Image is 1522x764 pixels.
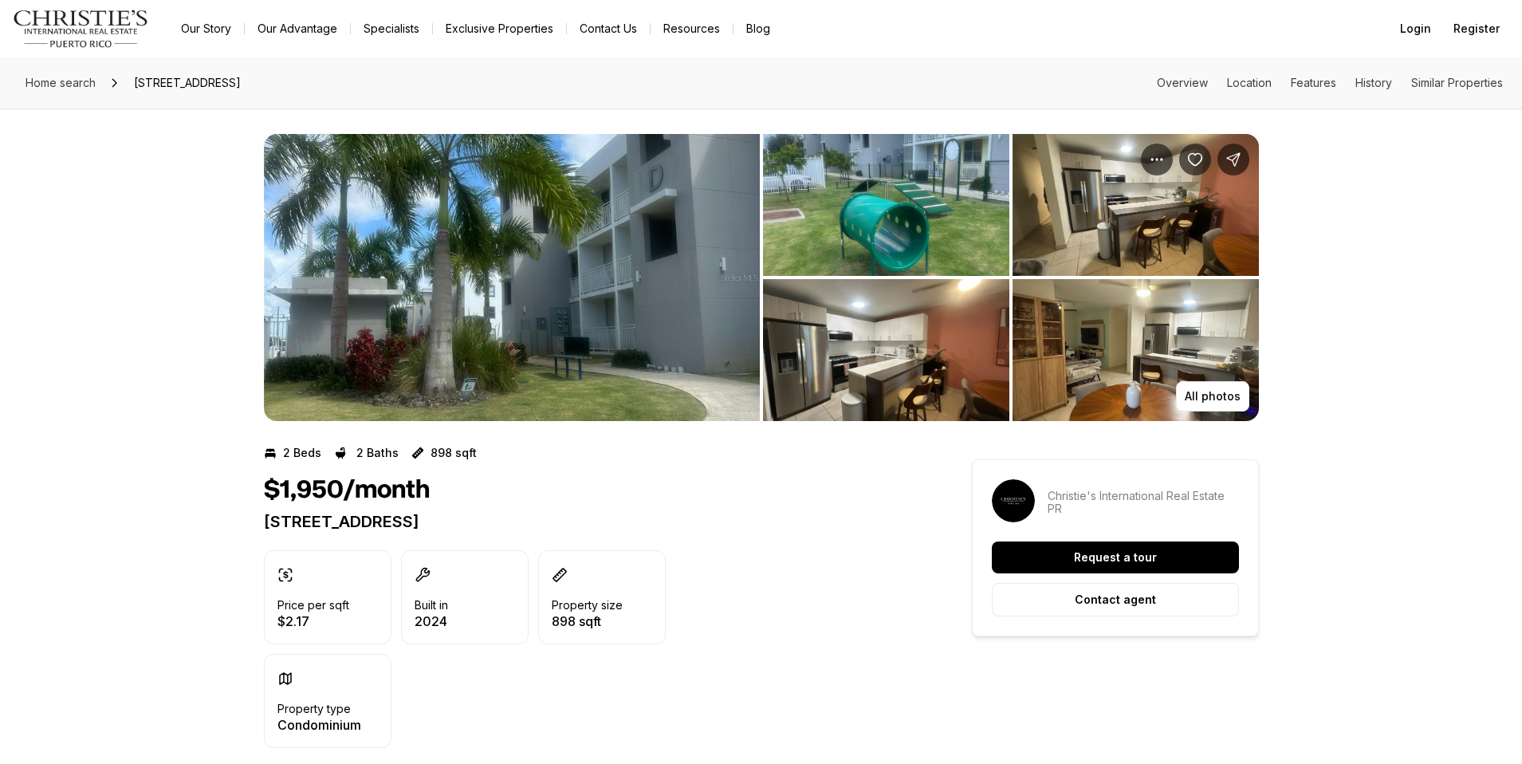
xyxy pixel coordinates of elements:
[1013,134,1259,276] button: View image gallery
[567,18,650,40] button: Contact Us
[1227,76,1272,89] a: Skip to: Location
[763,279,1009,421] button: View image gallery
[277,599,349,612] p: Price per sqft
[1453,22,1500,35] span: Register
[1013,279,1259,421] button: View image gallery
[763,134,1259,421] li: 2 of 5
[433,18,566,40] a: Exclusive Properties
[356,447,399,459] p: 2 Baths
[264,512,914,531] p: [STREET_ADDRESS]
[1048,490,1239,515] p: Christie's International Real Estate PR
[1291,76,1336,89] a: Skip to: Features
[283,447,321,459] p: 2 Beds
[1074,551,1157,564] p: Request a tour
[733,18,783,40] a: Blog
[351,18,432,40] a: Specialists
[1444,13,1509,45] button: Register
[1179,144,1211,175] button: Save Property: 1 CALLE #101
[1217,144,1249,175] button: Share Property: 1 CALLE #101
[1185,390,1241,403] p: All photos
[264,475,430,506] h1: $1,950/month
[1157,77,1503,89] nav: Page section menu
[1157,76,1208,89] a: Skip to: Overview
[1141,144,1173,175] button: Property options
[264,134,1259,421] div: Listing Photos
[277,719,361,731] p: Condominium
[1390,13,1441,45] button: Login
[26,76,96,89] span: Home search
[264,134,760,421] button: View image gallery
[277,703,351,715] p: Property type
[552,599,623,612] p: Property size
[651,18,733,40] a: Resources
[431,447,477,459] p: 898 sqft
[992,541,1239,573] button: Request a tour
[264,134,760,421] li: 1 of 5
[19,70,102,96] a: Home search
[13,10,149,48] img: logo
[128,70,247,96] span: [STREET_ADDRESS]
[992,583,1239,616] button: Contact agent
[1400,22,1431,35] span: Login
[1176,381,1249,412] button: All photos
[415,599,448,612] p: Built in
[552,615,623,628] p: 898 sqft
[277,615,349,628] p: $2.17
[1411,76,1503,89] a: Skip to: Similar Properties
[245,18,350,40] a: Our Advantage
[1355,76,1392,89] a: Skip to: History
[763,134,1009,276] button: View image gallery
[415,615,448,628] p: 2024
[1075,593,1156,606] p: Contact agent
[168,18,244,40] a: Our Story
